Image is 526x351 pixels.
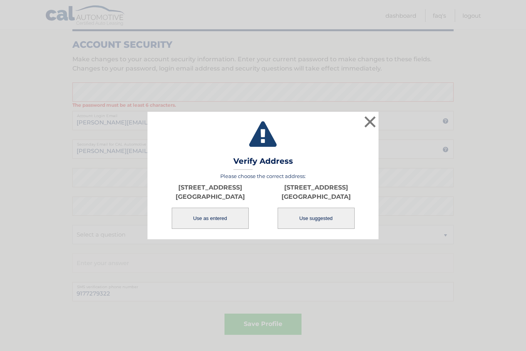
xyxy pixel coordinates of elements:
p: [STREET_ADDRESS] [GEOGRAPHIC_DATA] [263,183,369,202]
button: Use suggested [278,208,355,229]
div: Please choose the correct address: [157,173,369,230]
p: [STREET_ADDRESS] [GEOGRAPHIC_DATA] [157,183,263,202]
button: × [362,114,378,129]
button: Use as entered [172,208,249,229]
h3: Verify Address [233,156,293,170]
